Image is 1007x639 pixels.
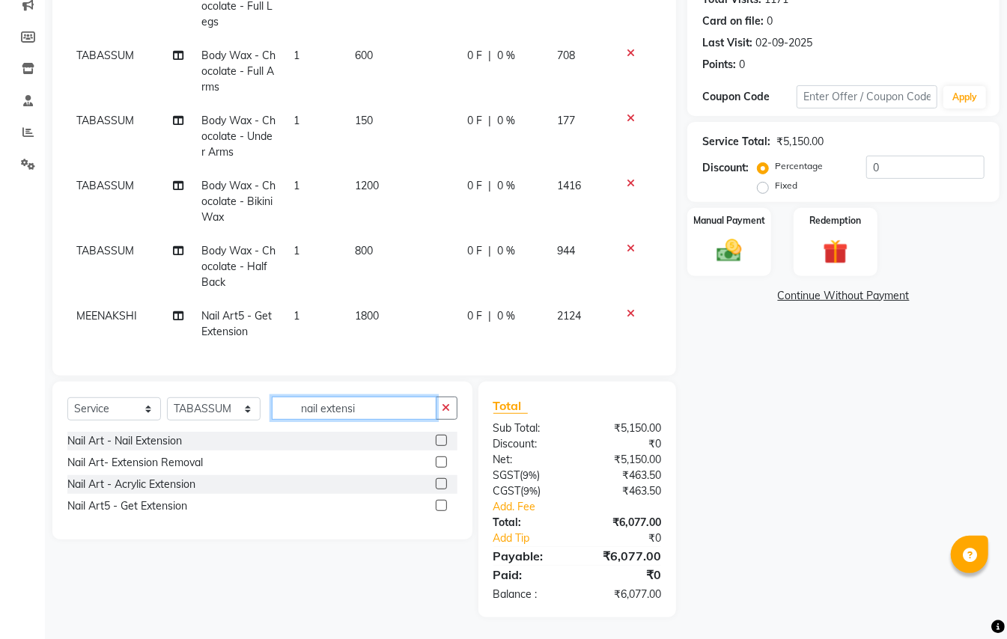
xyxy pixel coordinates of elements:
[577,452,672,468] div: ₹5,150.00
[355,114,373,127] span: 150
[557,179,581,192] span: 1416
[482,452,577,468] div: Net:
[775,159,823,173] label: Percentage
[482,421,577,436] div: Sub Total:
[809,214,861,227] label: Redemption
[355,244,373,257] span: 800
[593,531,672,546] div: ₹0
[482,547,577,565] div: Payable:
[467,48,482,64] span: 0 F
[577,483,672,499] div: ₹463.50
[76,49,134,62] span: TABASSUM
[201,114,276,159] span: Body Wax - Chocolate - Under Arms
[497,48,515,64] span: 0 %
[702,134,770,150] div: Service Total:
[577,587,672,602] div: ₹6,077.00
[577,436,672,452] div: ₹0
[467,308,482,324] span: 0 F
[767,13,773,29] div: 0
[76,179,134,192] span: TABASSUM
[775,179,797,192] label: Fixed
[577,421,672,436] div: ₹5,150.00
[577,566,672,584] div: ₹0
[702,89,797,105] div: Coupon Code
[482,468,577,483] div: ( )
[943,86,986,108] button: Apply
[776,134,824,150] div: ₹5,150.00
[293,244,299,257] span: 1
[293,179,299,192] span: 1
[201,49,276,94] span: Body Wax - Chocolate - Full Arms
[497,243,515,259] span: 0 %
[493,468,520,482] span: SGST
[709,236,749,265] img: _cash.svg
[482,483,577,499] div: ( )
[293,49,299,62] span: 1
[797,85,937,108] input: Enter Offer / Coupon Code
[693,214,765,227] label: Manual Payment
[76,309,137,322] span: MEENAKSHI
[67,433,182,449] div: Nail Art - Nail Extension
[355,179,379,192] span: 1200
[467,113,482,129] span: 0 F
[557,309,581,322] span: 2124
[488,243,491,259] span: |
[577,547,672,565] div: ₹6,077.00
[482,515,577,531] div: Total:
[702,57,736,73] div: Points:
[67,477,195,492] div: Nail Art - Acrylic Extension
[577,468,672,483] div: ₹463.50
[497,113,515,129] span: 0 %
[488,178,491,194] span: |
[488,113,491,129] span: |
[557,244,575,257] span: 944
[293,309,299,322] span: 1
[690,288,997,304] a: Continue Without Payment
[67,455,203,471] div: Nail Art- Extension Removal
[702,13,764,29] div: Card on file:
[523,469,538,481] span: 9%
[467,178,482,194] span: 0 F
[497,178,515,194] span: 0 %
[355,49,373,62] span: 600
[76,114,134,127] span: TABASSUM
[493,398,528,414] span: Total
[524,485,538,497] span: 9%
[755,35,812,51] div: 02-09-2025
[67,498,187,514] div: Nail Art5 - Get Extension
[201,179,276,224] span: Body Wax - Chocolate - Bikini Wax
[482,531,594,546] a: Add Tip
[577,515,672,531] div: ₹6,077.00
[293,114,299,127] span: 1
[488,308,491,324] span: |
[739,57,745,73] div: 0
[272,397,436,420] input: Search or Scan
[76,244,134,257] span: TABASSUM
[482,436,577,452] div: Discount:
[702,35,752,51] div: Last Visit:
[482,499,673,515] a: Add. Fee
[815,236,856,267] img: _gift.svg
[497,308,515,324] span: 0 %
[482,566,577,584] div: Paid:
[467,243,482,259] span: 0 F
[482,587,577,602] div: Balance :
[493,484,521,498] span: CGST
[355,309,379,322] span: 1800
[201,309,272,338] span: Nail Art5 - Get Extension
[557,49,575,62] span: 708
[702,160,749,176] div: Discount:
[201,244,276,289] span: Body Wax - Chocolate - Half Back
[488,48,491,64] span: |
[557,114,575,127] span: 177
